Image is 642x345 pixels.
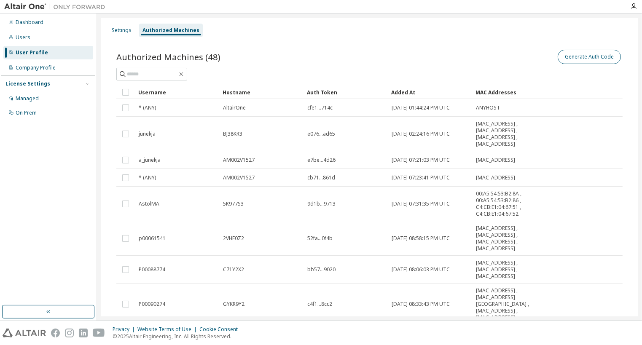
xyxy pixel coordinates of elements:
[223,174,255,181] span: AM002V1527
[79,329,88,337] img: linkedin.svg
[223,201,244,207] span: 5K977S3
[476,157,515,163] span: [MAC_ADDRESS]
[223,266,244,273] span: C71Y2X2
[307,235,333,242] span: 52fa...0f4b
[307,301,332,308] span: c4f1...8cc2
[199,326,243,333] div: Cookie Consent
[392,157,450,163] span: [DATE] 07:21:03 PM UTC
[3,329,46,337] img: altair_logo.svg
[139,157,161,163] span: a_junekja
[139,235,166,242] span: p00061541
[139,201,159,207] span: AstolMA
[139,131,156,137] span: junekja
[223,301,244,308] span: GYKR9Y2
[391,86,469,99] div: Added At
[392,266,450,273] span: [DATE] 08:06:03 PM UTC
[16,34,30,41] div: Users
[65,329,74,337] img: instagram.svg
[16,110,37,116] div: On Prem
[307,201,336,207] span: 9d1b...9713
[16,49,48,56] div: User Profile
[139,301,165,308] span: P00090274
[476,225,530,252] span: [MAC_ADDRESS] , [MAC_ADDRESS] , [MAC_ADDRESS] , [MAC_ADDRESS]
[4,3,110,11] img: Altair One
[392,174,450,181] span: [DATE] 07:23:41 PM UTC
[476,104,500,111] span: ANYHOST
[223,157,255,163] span: AM002V1527
[476,287,530,321] span: [MAC_ADDRESS] , [MAC_ADDRESS][GEOGRAPHIC_DATA] , [MAC_ADDRESS] , [MAC_ADDRESS]
[113,333,243,340] p: © 2025 Altair Engineering, Inc. All Rights Reserved.
[476,259,530,280] span: [MAC_ADDRESS] , [MAC_ADDRESS] , [MAC_ADDRESS]
[392,201,450,207] span: [DATE] 07:31:35 PM UTC
[16,95,39,102] div: Managed
[392,301,450,308] span: [DATE] 08:33:43 PM UTC
[16,64,56,71] div: Company Profile
[139,104,156,111] span: * (ANY)
[223,86,300,99] div: Hostname
[307,157,336,163] span: e7be...4d26
[307,174,335,181] span: cb71...861d
[307,131,335,137] span: e076...ad65
[558,50,621,64] button: Generate Auth Code
[307,266,336,273] span: bb57...9020
[113,326,137,333] div: Privacy
[139,174,156,181] span: * (ANY)
[142,27,199,34] div: Authorized Machines
[392,235,450,242] span: [DATE] 08:58:15 PM UTC
[137,326,199,333] div: Website Terms of Use
[392,104,450,111] span: [DATE] 01:44:24 PM UTC
[476,120,530,147] span: [MAC_ADDRESS] , [MAC_ADDRESS] , [MAC_ADDRESS] , [MAC_ADDRESS]
[223,104,246,111] span: AltairOne
[476,190,530,217] span: 00:A5:54:53:B2:8A , 00:A5:54:53:B2:86 , C4:CB:E1:04:67:51 , C4:CB:E1:04:67:52
[5,80,50,87] div: License Settings
[139,266,165,273] span: P00088774
[223,235,244,242] span: 2VHF0Z2
[51,329,60,337] img: facebook.svg
[475,86,530,99] div: MAC Addresses
[307,86,384,99] div: Auth Token
[223,131,242,137] span: BJ38KR3
[112,27,132,34] div: Settings
[16,19,43,26] div: Dashboard
[392,131,450,137] span: [DATE] 02:24:16 PM UTC
[116,51,220,63] span: Authorized Machines (48)
[476,174,515,181] span: [MAC_ADDRESS]
[307,104,333,111] span: cfe1...714c
[93,329,105,337] img: youtube.svg
[138,86,216,99] div: Username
